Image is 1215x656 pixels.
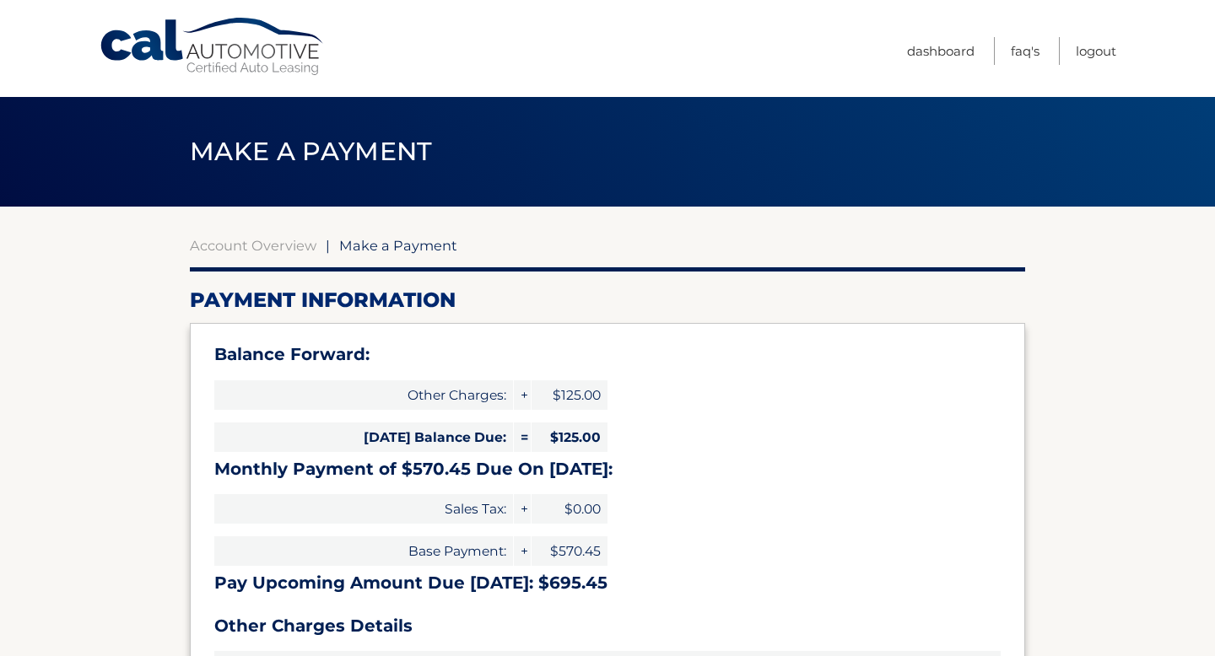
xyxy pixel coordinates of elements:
[907,37,975,65] a: Dashboard
[214,573,1001,594] h3: Pay Upcoming Amount Due [DATE]: $695.45
[214,422,513,452] span: [DATE] Balance Due:
[214,494,513,524] span: Sales Tax:
[514,380,531,410] span: +
[99,17,327,77] a: Cal Automotive
[190,288,1025,313] h2: Payment Information
[1011,37,1039,65] a: FAQ's
[339,237,457,254] span: Make a Payment
[514,536,531,566] span: +
[214,380,513,410] span: Other Charges:
[514,422,531,452] span: =
[532,494,607,524] span: $0.00
[190,136,432,167] span: Make a Payment
[326,237,330,254] span: |
[214,459,1001,480] h3: Monthly Payment of $570.45 Due On [DATE]:
[214,344,1001,365] h3: Balance Forward:
[190,237,316,254] a: Account Overview
[532,380,607,410] span: $125.00
[532,536,607,566] span: $570.45
[1076,37,1116,65] a: Logout
[214,536,513,566] span: Base Payment:
[214,616,1001,637] h3: Other Charges Details
[514,494,531,524] span: +
[532,422,607,452] span: $125.00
